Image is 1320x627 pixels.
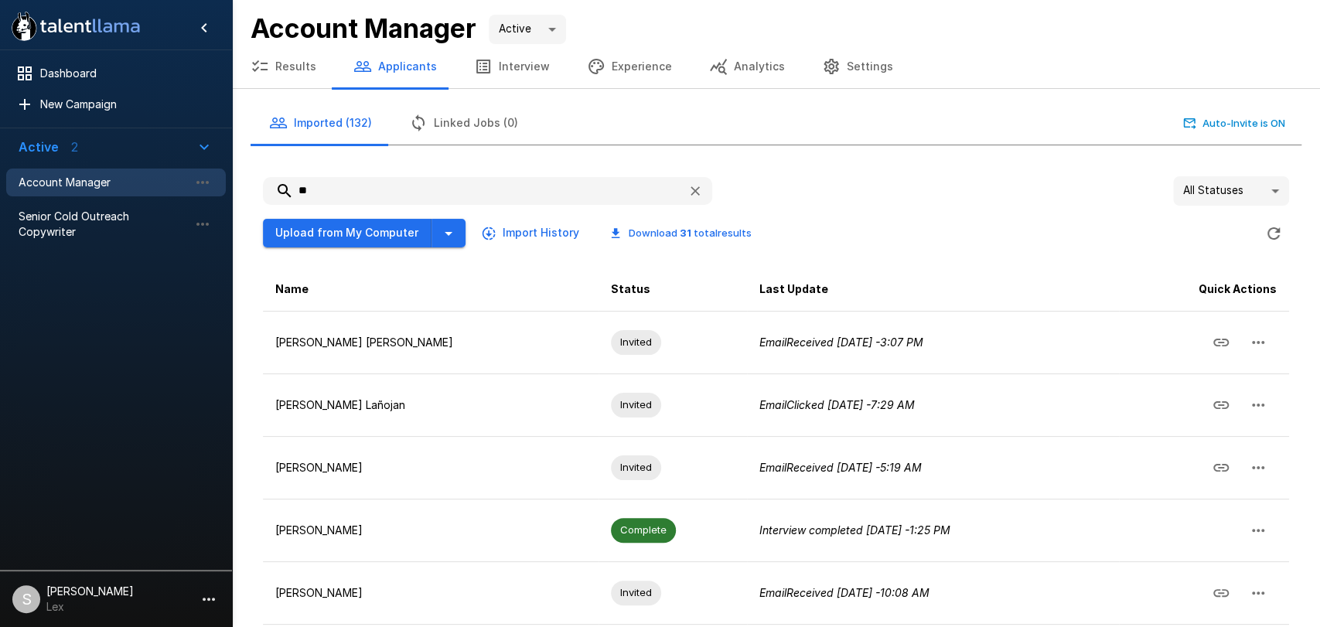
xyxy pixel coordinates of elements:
[251,101,391,145] button: Imported (132)
[611,460,661,475] span: Invited
[611,397,661,412] span: Invited
[1202,397,1240,410] span: Copy Interview Link
[1202,334,1240,347] span: Copy Interview Link
[1202,584,1240,598] span: Copy Interview Link
[611,585,661,600] span: Invited
[489,15,566,44] div: Active
[335,45,455,88] button: Applicants
[599,267,747,312] th: Status
[611,335,661,349] span: Invited
[1180,111,1289,135] button: Auto-Invite is ON
[611,523,676,537] span: Complete
[251,12,476,44] b: Account Manager
[275,460,586,475] p: [PERSON_NAME]
[803,45,912,88] button: Settings
[478,219,585,247] button: Import History
[759,398,915,411] i: Email Clicked [DATE] - 7:29 AM
[1173,176,1289,206] div: All Statuses
[232,45,335,88] button: Results
[1258,218,1289,249] button: Refreshing...
[691,45,803,88] button: Analytics
[275,397,586,413] p: [PERSON_NAME] Lañojan
[263,219,431,247] button: Upload from My Computer
[275,523,586,538] p: [PERSON_NAME]
[1119,267,1289,312] th: Quick Actions
[759,461,922,474] i: Email Received [DATE] - 5:19 AM
[1202,459,1240,472] span: Copy Interview Link
[391,101,537,145] button: Linked Jobs (0)
[747,267,1118,312] th: Last Update
[568,45,691,88] button: Experience
[680,227,691,239] b: 31
[759,336,923,349] i: Email Received [DATE] - 3:07 PM
[275,335,586,350] p: [PERSON_NAME] [PERSON_NAME]
[263,267,599,312] th: Name
[759,586,929,599] i: Email Received [DATE] - 10:08 AM
[275,585,586,601] p: [PERSON_NAME]
[759,523,950,537] i: Interview completed [DATE] - 1:25 PM
[455,45,568,88] button: Interview
[598,221,764,245] button: Download 31 totalresults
